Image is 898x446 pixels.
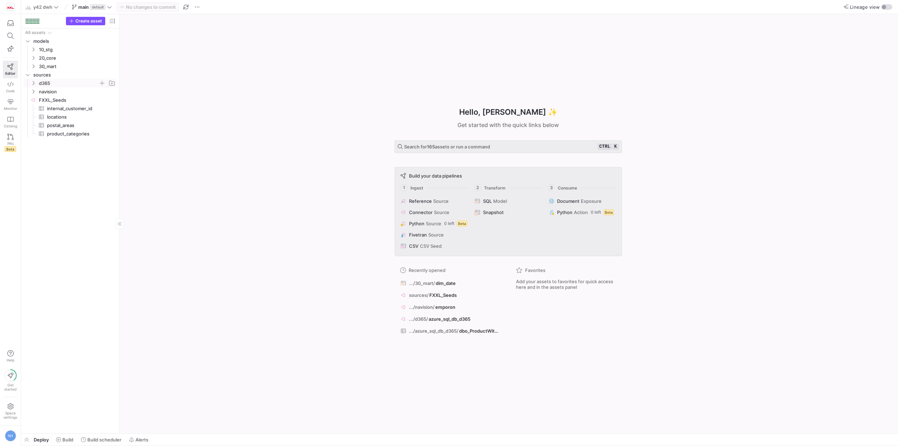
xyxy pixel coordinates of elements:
[47,113,108,121] span: locations​​​​​​​​​
[39,62,115,71] span: 30_mart
[87,437,121,442] span: Build scheduler
[24,87,116,96] div: Press SPACE to select this row.
[24,129,116,138] a: product_categories​​​​​​​​​
[399,302,502,312] button: .../navision/emporon
[39,79,99,87] span: d365
[24,121,116,129] div: Press SPACE to select this row.
[6,358,15,362] span: Help
[457,221,467,226] span: Beta
[75,19,102,24] span: Create asset
[47,121,108,129] span: postal_areas​​​​​​​​​
[78,434,125,446] button: Build scheduler
[409,209,433,215] span: Connector
[90,4,106,10] span: default
[433,198,449,204] span: Source
[24,121,116,129] a: postal_areas​​​​​​​​​
[62,437,73,442] span: Build
[547,208,617,217] button: PythonAction0 leftBeta
[409,292,429,298] span: sources/
[3,113,18,131] a: Catalog
[429,292,457,298] span: FXXL_Seeds
[399,231,469,239] button: FivetranSource
[3,78,18,96] a: Code
[78,4,89,10] span: main
[24,2,60,12] button: 🚲y42 dwh
[429,316,470,322] span: azure_sql_db_d365
[399,326,502,335] button: .../azure_sql_db_d365/dbo_ProductWithCoreAttributesV2DataStaging
[604,209,614,215] span: Beta
[420,243,442,249] span: CSV Seed
[493,198,507,204] span: Model
[26,5,31,9] span: 🚲
[24,62,116,71] div: Press SPACE to select this row.
[24,113,116,121] a: locations​​​​​​​​​
[24,79,116,87] div: Press SPACE to select this row.
[126,434,152,446] button: Alerts
[547,197,617,205] button: DocumentExposure
[557,198,579,204] span: Document
[24,113,116,121] div: Press SPACE to select this row.
[557,209,572,215] span: Python
[591,210,601,215] span: 0 left
[525,267,545,273] span: Favorites
[516,279,616,290] span: Add your assets to favorites for quick access here and in the assets panel
[3,61,18,78] a: Editor
[473,197,543,205] button: SQLModel
[3,428,18,443] button: NH
[4,383,16,391] span: Get started
[5,71,15,75] span: Editor
[426,221,441,226] span: Source
[409,198,432,204] span: Reference
[399,291,502,300] button: sources/FXXL_Seeds
[34,437,49,442] span: Deploy
[39,96,115,104] span: FXXL_Seeds​​​​​​​​
[427,144,435,149] strong: 165
[399,208,469,217] button: ConnectorSource
[612,144,619,150] kbd: k
[459,106,557,118] h1: Hello, [PERSON_NAME] ✨
[3,1,18,13] a: https://storage.googleapis.com/y42-prod-data-exchange/images/oGOSqxDdlQtxIPYJfiHrUWhjI5fT83rRj0ID...
[473,208,543,217] button: Snapshot
[435,304,455,310] span: emporon
[409,243,418,249] span: CSV
[24,45,116,54] div: Press SPACE to select this row.
[3,347,18,365] button: Help
[53,434,76,446] button: Build
[4,411,17,419] span: Space settings
[409,328,458,334] span: .../azure_sql_db_d365/
[459,328,500,334] span: dbo_ProductWithCoreAttributesV2DataStaging
[399,219,469,228] button: PythonSource0 leftBeta
[39,46,115,54] span: 10_stg
[436,280,456,286] span: dim_date
[7,4,14,11] img: https://storage.googleapis.com/y42-prod-data-exchange/images/oGOSqxDdlQtxIPYJfiHrUWhjI5fT83rRj0ID...
[409,280,435,286] span: .../30_mart/
[39,54,115,62] span: 20_core
[39,88,115,96] span: navision
[5,430,16,441] div: NH
[5,146,16,152] span: Beta
[399,197,469,205] button: ReferenceSource
[25,30,46,35] div: All assets
[483,198,492,204] span: SQL
[33,37,115,45] span: models
[409,267,445,273] span: Recently opened
[399,242,469,250] button: CSVCSV Seed
[66,17,105,25] button: Create asset
[444,221,454,226] span: 0 left
[395,140,622,153] button: Search for165assets or run a commandctrlk
[409,316,428,322] span: .../d365/
[24,96,116,104] a: FXXL_Seeds​​​​​​​​
[3,367,18,394] button: Getstarted
[4,106,17,111] span: Monitor
[395,121,622,129] div: Get started with the quick links below
[3,400,18,422] a: Spacesettings
[33,4,52,10] span: y42 dwh
[24,54,116,62] div: Press SPACE to select this row.
[399,279,502,288] button: .../30_mart/dim_date
[850,4,880,10] span: Lineage view
[24,96,116,104] div: Press SPACE to select this row.
[574,209,588,215] span: Action
[399,314,502,324] button: .../d365/azure_sql_db_d365
[581,198,602,204] span: Exposure
[598,144,611,150] kbd: ctrl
